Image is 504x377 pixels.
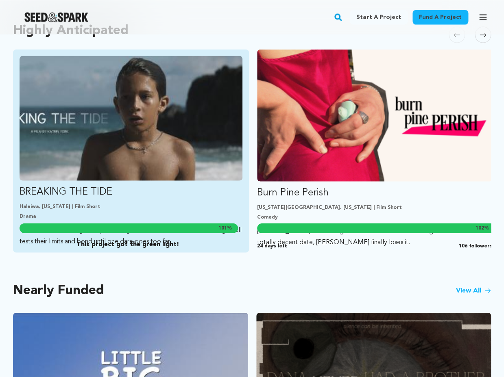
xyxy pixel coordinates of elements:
h2: Nearly Funded [13,285,104,296]
a: Seed&Spark Homepage [24,12,88,22]
img: Seed&Spark Logo Dark Mode [24,12,88,22]
span: % [218,225,232,231]
p: This project got the green light! [20,239,236,249]
p: Haleiwa, [US_STATE] | Film Short [20,203,242,210]
p: BREAKING THE TIDE [20,185,242,198]
span: 102 [476,225,484,230]
a: Fund BREAKING THE TIDE [20,56,242,247]
a: View All [456,286,491,295]
h2: Highly Anticipated [13,25,129,36]
p: Burn Pine Perish [257,186,493,199]
span: 106 followers [459,243,493,249]
p: Drama [20,213,242,219]
span: 101 [218,225,227,230]
span: 24 days left [257,243,287,249]
a: Start a project [350,10,408,24]
p: [US_STATE][GEOGRAPHIC_DATA], [US_STATE] | Film Short [257,204,493,210]
p: Comedy [257,214,493,220]
a: Fund a project [412,10,468,24]
a: Fund Burn Pine Perish [257,49,493,248]
span: % [476,225,489,231]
